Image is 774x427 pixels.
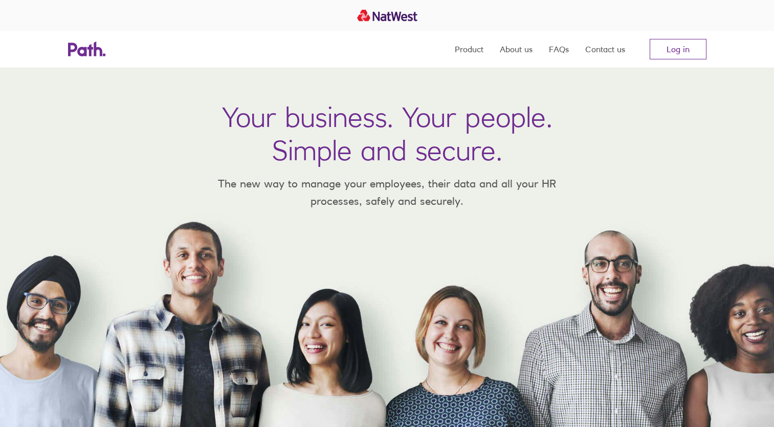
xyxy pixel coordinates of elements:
a: About us [500,31,533,68]
a: FAQs [549,31,569,68]
a: Contact us [585,31,625,68]
p: The new way to manage your employees, their data and all your HR processes, safely and securely. [203,175,571,209]
a: Product [455,31,483,68]
a: Log in [650,39,706,59]
h1: Your business. Your people. Simple and secure. [222,100,552,167]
